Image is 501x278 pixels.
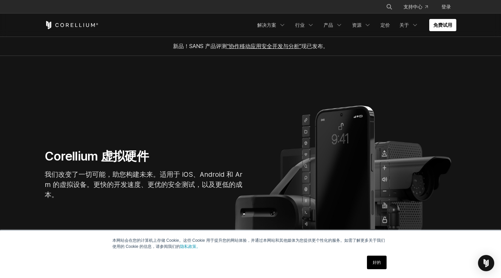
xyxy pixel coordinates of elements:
a: 好的 [367,256,387,269]
font: 解决方案 [257,22,276,28]
font: 现已发布。 [301,43,328,49]
font: 好的 [373,260,381,265]
div: 导航菜单 [253,19,456,31]
button: 搜索 [383,1,395,13]
font: 行业 [295,22,305,28]
font: 免费试用 [433,22,452,28]
div: Open Intercom Messenger [478,255,494,271]
font: 我们改变了一切可能，助您构建未来。适用于 iOS、Android 和 Arm 的虚拟设备。更快的开发速度、更优的安全测试，以及更低的成本。 [45,170,242,199]
font: 支持中心 [404,4,422,9]
font: 新品！SANS 产品评测 [173,43,227,49]
font: 产品 [324,22,333,28]
font: Corellium 虚拟硬件 [45,149,149,164]
font: 资源 [352,22,362,28]
a: 隐私政策。 [180,244,200,249]
font: 定价 [380,22,390,28]
font: 本网站会在您的计算机上存储 Cookie。这些 Cookie 用于提升您的网站体验，并通过本网站和其他媒体为您提供更个性化的服务。如需了解更多关于我们使用的 Cookie 的信息，请参阅我们的 [112,238,385,249]
a: “协作移动应用安全开发与分析” [227,43,301,49]
div: 导航菜单 [378,1,456,13]
a: 科雷利姆之家 [45,21,99,29]
font: 关于 [399,22,409,28]
font: 登录 [441,4,451,9]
